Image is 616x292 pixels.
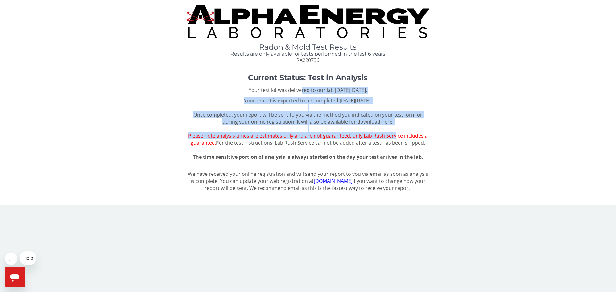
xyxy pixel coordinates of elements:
span: Per the test instructions, Lab Rush Service cannot be added after a test has been shipped. [216,139,425,146]
p: We have received your online registration and will send your report to you via email as soon as a... [187,171,429,192]
a: [DOMAIN_NAME] [314,178,353,184]
strong: Current Status: Test in Analysis [248,73,368,82]
span: RA220736 [296,57,319,64]
span: The time sensitive portion of analysis is always started on the day your test arrives in the lab. [193,154,423,160]
span: Once completed, your report will be sent to you via the method you indicated on your test form or... [188,97,428,146]
iframe: Message from company [20,251,36,265]
u: Your report is expected to be completed [DATE][DATE]. [244,97,372,104]
img: TightCrop.jpg [187,5,429,38]
h1: Radon & Mold Test Results [187,43,429,51]
span: Please note analysis times are estimates only and are not guaranteed; only Lab Rush Service inclu... [188,132,428,146]
iframe: Close message [5,253,17,265]
h4: Results are only available for tests performed in the last 6 years [187,51,429,57]
p: Your test kit was delivered to our lab [DATE][DATE]. [187,87,429,94]
iframe: Button to launch messaging window [5,267,25,287]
